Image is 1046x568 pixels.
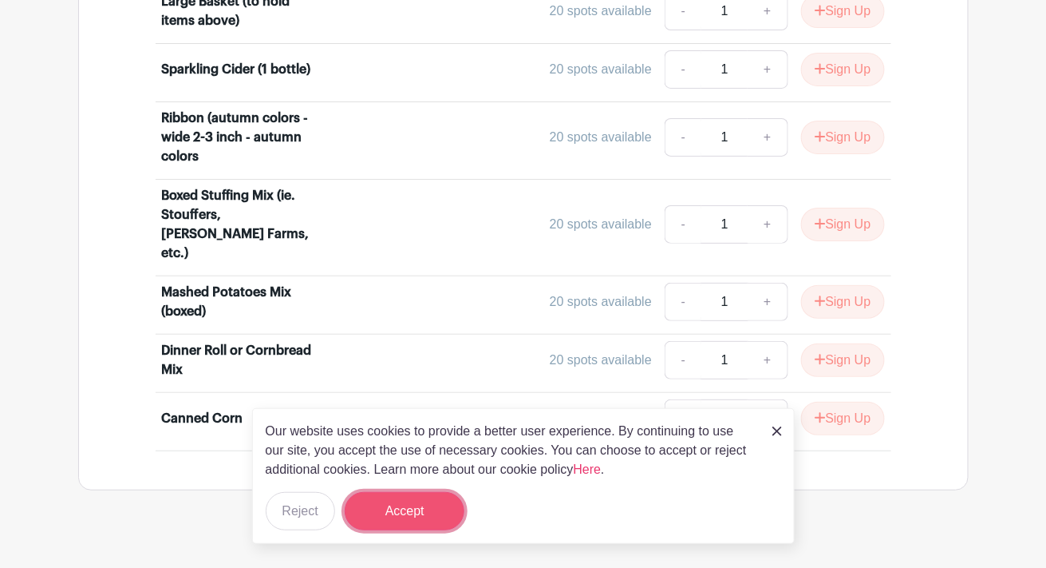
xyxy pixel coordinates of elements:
button: Accept [345,492,464,530]
div: Dinner Roll or Cornbread Mix [162,341,324,379]
div: 20 spots available [550,292,652,312]
a: - [665,283,701,321]
a: + [748,341,787,379]
button: Sign Up [801,208,885,241]
img: close_button-5f87c8562297e5c2d7936805f587ecaba9071eb48480494691a3f1689db116b3.svg [772,427,782,436]
button: Reject [266,492,335,530]
button: Sign Up [801,285,885,319]
a: - [665,118,701,157]
a: + [748,283,787,321]
a: - [665,50,701,89]
div: 20 spots available [550,351,652,370]
div: 20 spots available [550,128,652,147]
a: Here [574,463,602,476]
button: Sign Up [801,344,885,377]
a: + [748,50,787,89]
button: Sign Up [801,402,885,435]
a: + [748,399,787,438]
button: Sign Up [801,121,885,154]
div: Canned Corn [162,409,243,428]
a: - [665,341,701,379]
div: Boxed Stuffing Mix (ie. Stouffers, [PERSON_NAME] Farms, etc.) [162,186,324,263]
div: 20 spots available [550,60,652,79]
p: Our website uses cookies to provide a better user experience. By continuing to use our site, you ... [266,422,756,479]
a: + [748,118,787,157]
a: - [665,399,701,438]
button: Sign Up [801,53,885,86]
div: Sparkling Cider (1 bottle) [162,60,311,79]
div: 20 spots available [550,2,652,21]
a: + [748,205,787,244]
a: - [665,205,701,244]
div: 20 spots available [550,215,652,234]
div: Ribbon (autumn colors - wide 2-3 inch - autumn colors [162,109,324,166]
div: Mashed Potatoes Mix (boxed) [162,283,324,321]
